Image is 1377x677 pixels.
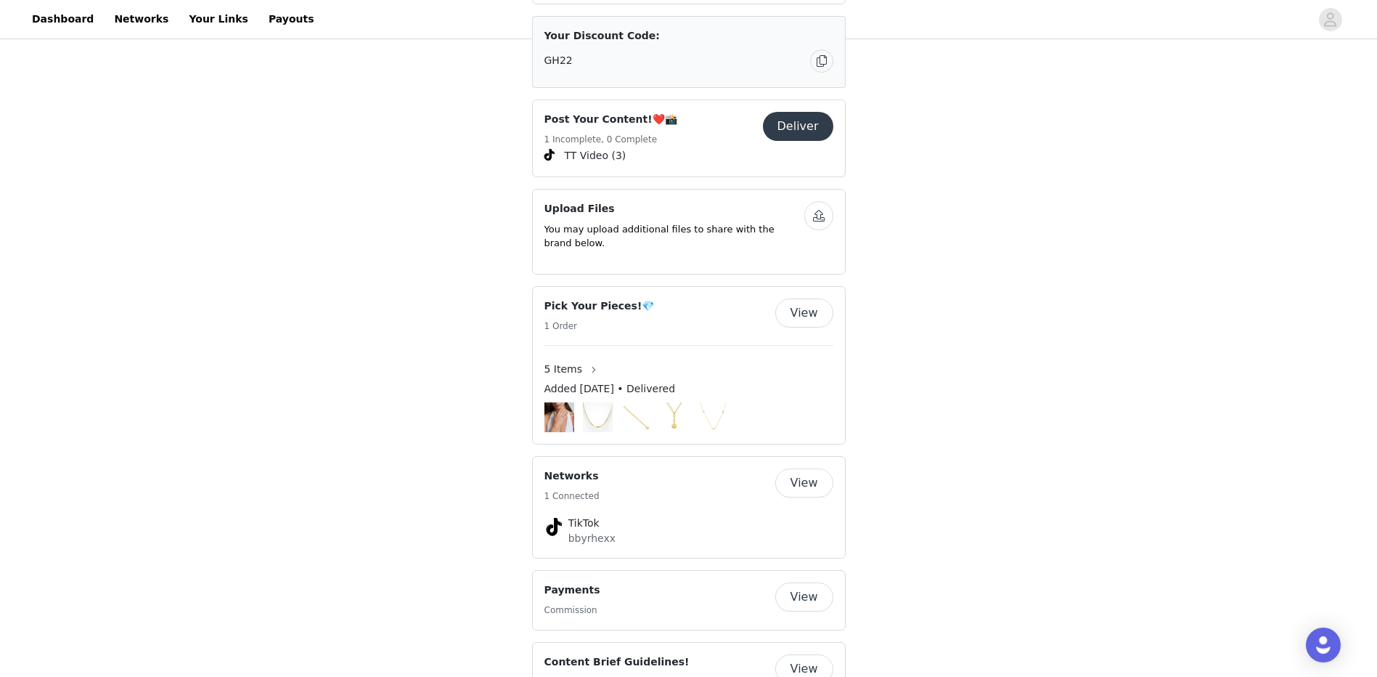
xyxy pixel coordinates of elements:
h5: 1 Connected [544,490,600,503]
h4: Content Brief Guidelines! [544,654,690,670]
img: Shining Snake Necklace [583,402,613,432]
h4: Post Your Content!❤️📸 [544,112,677,127]
h4: Payments [544,583,600,598]
div: Open Intercom Messenger [1306,628,1341,662]
div: avatar [1323,8,1337,31]
button: View [775,469,833,498]
p: You may upload additional files to share with the brand below. [544,222,804,251]
h4: Networks [544,469,600,484]
img: Evryday Sparkle Necklace [698,402,728,432]
div: Post Your Content!❤️📸 [532,100,846,177]
a: Payouts [260,3,323,36]
span: TT Video (3) [565,148,626,163]
span: 5 Items [544,362,583,377]
button: View [775,583,833,612]
span: GH22 [544,53,573,68]
span: Added [DATE] • Delivered [544,381,676,397]
a: Your Links [180,3,257,36]
h4: Pick Your Pieces!💎 [544,299,655,314]
h5: 1 Incomplete, 0 Complete [544,133,677,146]
h5: Commission [544,604,600,617]
div: Pick Your Pieces!💎 [532,286,846,445]
a: Dashboard [23,3,102,36]
button: Deliver [763,112,833,141]
p: bbyrhexx [568,531,809,546]
button: View [775,299,833,328]
h4: Upload Files [544,201,804,216]
img: Sweetheart Bracelet [621,402,651,432]
img: Double Date Necklace [660,402,690,432]
a: Networks [105,3,177,36]
h5: 1 Order [544,320,655,333]
img: Gold Coast Hand Chain [544,402,574,432]
div: Networks [532,456,846,559]
h4: TikTok [568,516,809,531]
div: Payments [532,570,846,631]
span: Your Discount Code: [544,28,660,44]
